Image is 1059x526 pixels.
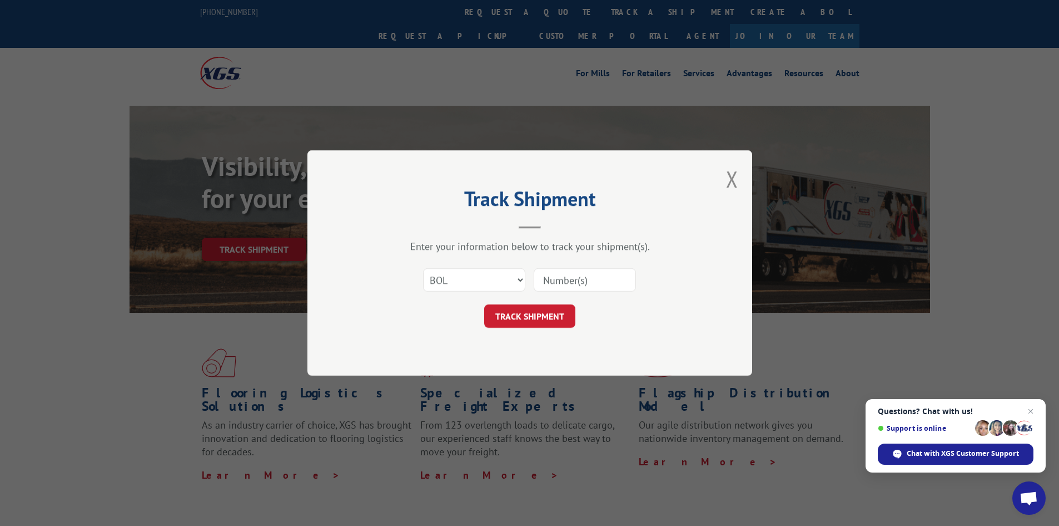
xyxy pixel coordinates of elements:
[907,449,1019,459] span: Chat with XGS Customer Support
[878,407,1033,416] span: Questions? Chat with us!
[878,444,1033,465] div: Chat with XGS Customer Support
[1024,405,1037,418] span: Close chat
[1012,481,1046,515] div: Open chat
[363,240,697,253] div: Enter your information below to track your shipment(s).
[726,164,738,194] button: Close modal
[534,268,636,292] input: Number(s)
[484,304,575,328] button: TRACK SHIPMENT
[878,424,971,432] span: Support is online
[363,191,697,212] h2: Track Shipment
